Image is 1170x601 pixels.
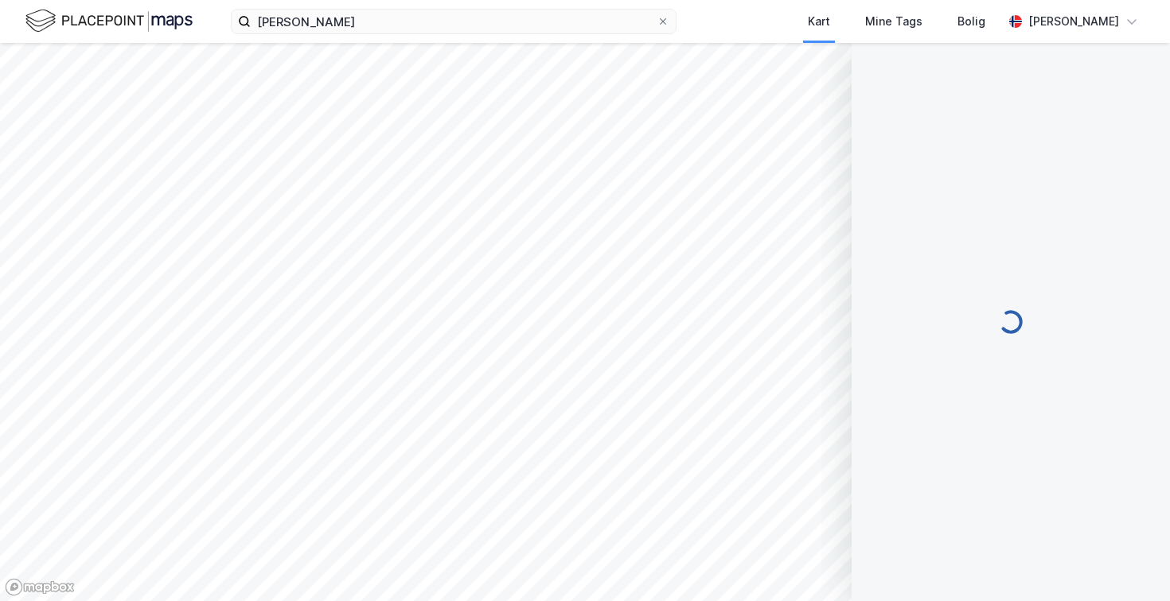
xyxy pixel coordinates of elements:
img: spinner.a6d8c91a73a9ac5275cf975e30b51cfb.svg [998,309,1024,335]
img: logo.f888ab2527a4732fd821a326f86c7f29.svg [25,7,193,35]
div: Kontrollprogram for chat [1090,525,1170,601]
div: Mine Tags [865,12,922,31]
div: [PERSON_NAME] [1028,12,1119,31]
div: Kart [808,12,830,31]
input: Søk på adresse, matrikkel, gårdeiere, leietakere eller personer [251,10,657,33]
iframe: Chat Widget [1090,525,1170,601]
div: Bolig [957,12,985,31]
a: Mapbox homepage [5,578,75,596]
